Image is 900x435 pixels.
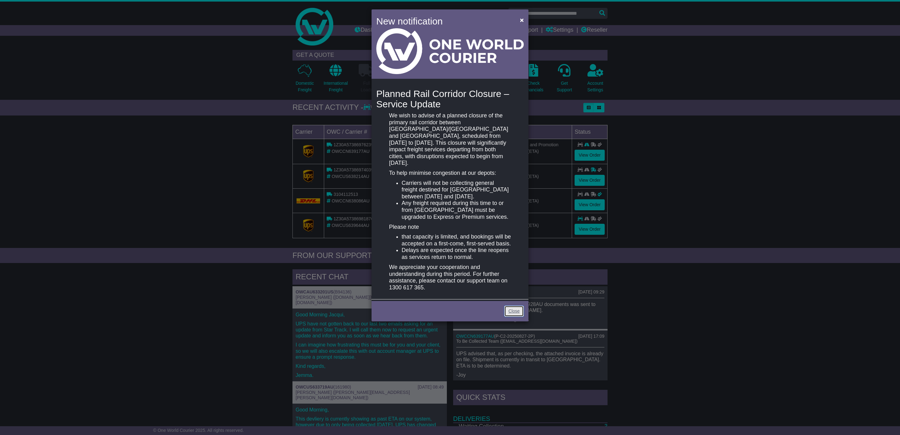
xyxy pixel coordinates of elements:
p: Please note [389,224,511,231]
span: × [520,16,524,24]
li: Delays are expected once the line reopens as services return to normal. [402,247,511,260]
p: We wish to advise of a planned closure of the primary rail corridor between [GEOGRAPHIC_DATA]/[GE... [389,112,511,167]
p: To help minimise congestion at our depots: [389,170,511,177]
a: Close [504,306,524,317]
button: Close [517,13,527,26]
img: Light [376,28,524,74]
p: We appreciate your cooperation and understanding during this period. For further assistance, plea... [389,264,511,291]
li: Any freight required during this time to or from [GEOGRAPHIC_DATA] must be upgraded to Express or... [402,200,511,220]
h4: New notification [376,14,511,28]
h4: Planned Rail Corridor Closure – Service Update [376,89,524,109]
li: Carriers will not be collecting general freight destined for [GEOGRAPHIC_DATA] between [DATE] and... [402,180,511,200]
li: that capacity is limited, and bookings will be accepted on a first-come, first-served basis. [402,234,511,247]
